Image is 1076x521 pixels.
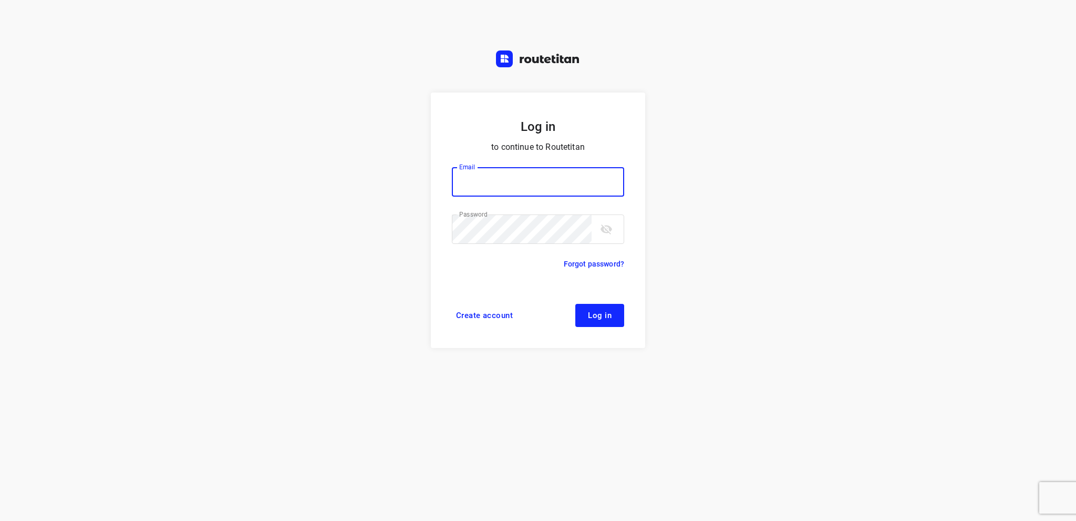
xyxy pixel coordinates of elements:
[596,219,617,240] button: toggle password visibility
[456,311,513,320] span: Create account
[564,258,624,270] a: Forgot password?
[496,50,580,67] img: Routetitan
[496,50,580,70] a: Routetitan
[575,304,624,327] button: Log in
[452,140,624,155] p: to continue to Routetitan
[452,118,624,136] h5: Log in
[588,311,612,320] span: Log in
[452,304,517,327] a: Create account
